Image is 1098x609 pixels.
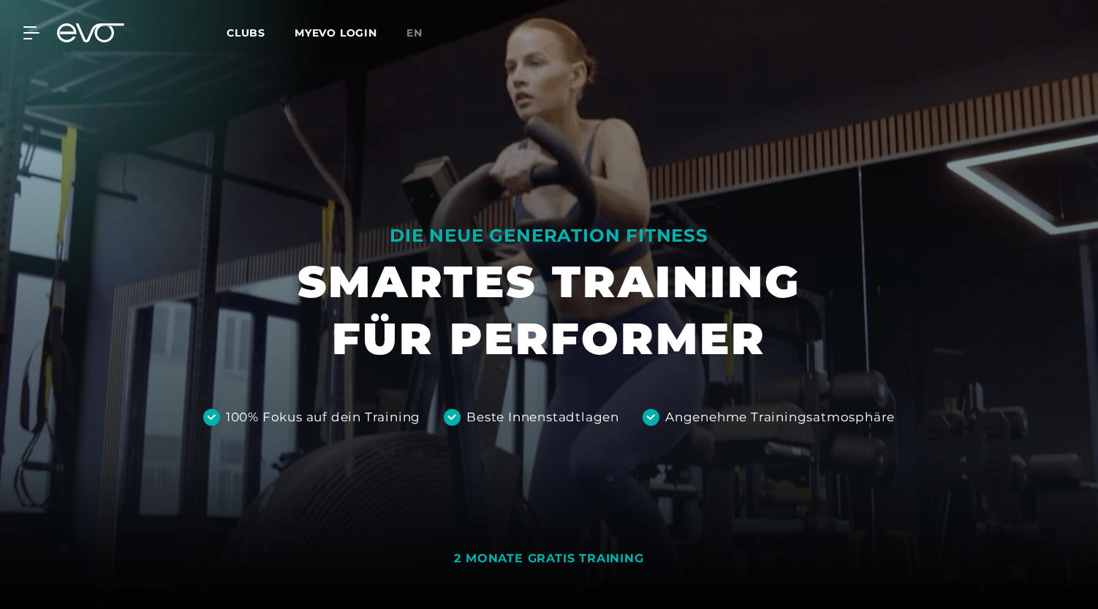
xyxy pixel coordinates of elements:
[406,26,423,39] span: en
[227,26,265,39] span: Clubs
[295,26,377,39] a: MYEVO LOGIN
[298,253,800,367] h1: SMARTES TRAINING FÜR PERFORMER
[406,25,440,42] a: en
[454,551,643,567] div: 2 MONATE GRATIS TRAINING
[466,408,619,427] div: Beste Innenstadtlagen
[298,224,800,248] div: DIE NEUE GENERATION FITNESS
[665,408,895,427] div: Angenehme Trainingsatmosphäre
[227,26,295,39] a: Clubs
[226,408,420,427] div: 100% Fokus auf dein Training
